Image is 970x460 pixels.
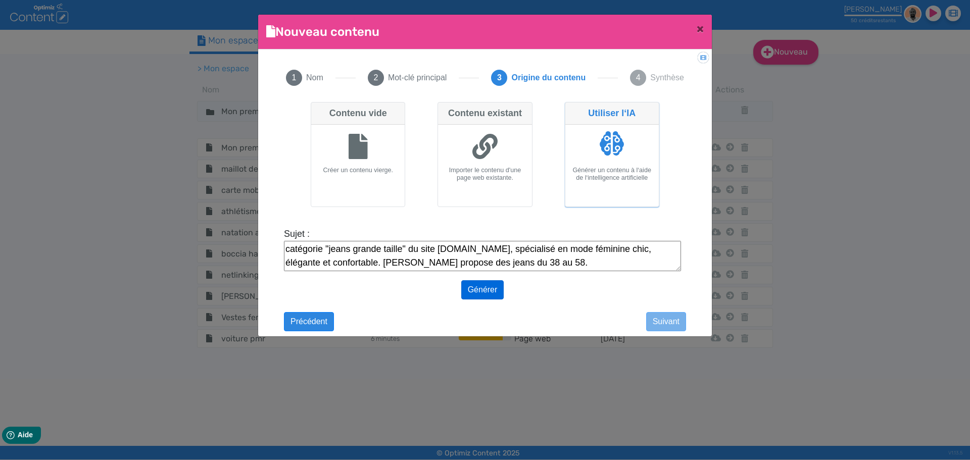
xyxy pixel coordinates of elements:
[442,167,527,182] h6: Importer le contenu d'une page web existante.
[274,58,335,98] button: 1Nom
[461,280,504,299] button: Générer
[315,167,401,174] h6: Créer un contenu vierge.
[286,70,302,86] span: 1
[479,58,598,98] button: 3Origine du contenu
[306,72,323,84] span: Nom
[689,15,712,43] button: Close
[646,312,686,331] button: Suivant
[569,167,655,182] h6: Générer un contenu à l‘aide de l‘intelligence artificielle
[511,72,586,84] span: Origine du contenu
[697,22,704,36] span: ×
[284,227,681,241] label: Sujet :
[311,103,405,125] div: Contenu vide
[388,72,447,84] span: Mot-clé principal
[368,70,384,86] span: 2
[356,58,459,98] button: 2Mot-clé principal
[266,23,379,41] h4: Nouveau contenu
[284,312,334,331] button: Précédent
[565,103,659,125] div: Utiliser l‘IA
[491,70,507,86] span: 3
[438,103,531,125] div: Contenu existant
